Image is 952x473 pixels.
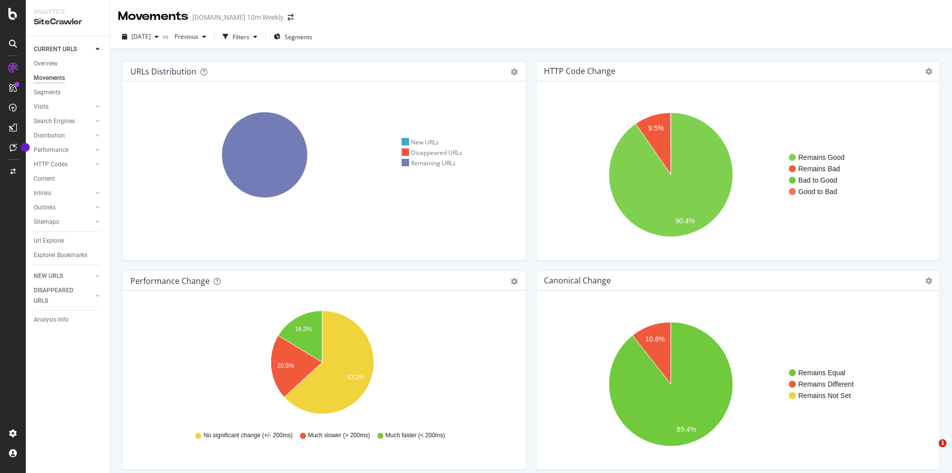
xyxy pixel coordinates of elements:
[34,285,84,306] div: DISAPPEARED URLS
[34,250,87,261] div: Explorer Bookmarks
[798,165,840,173] text: Remains Bad
[219,29,261,45] button: Filters
[270,29,316,45] button: Segments
[34,188,93,199] a: Inlinks
[288,14,294,21] div: arrow-right-arrow-left
[308,431,370,440] span: Much slower (> 200ms)
[511,68,518,75] div: gear
[34,315,103,325] a: Analysis Info
[131,32,151,41] span: 2025 Aug. 8th
[34,174,55,184] div: Content
[34,73,65,83] div: Movements
[544,97,928,252] svg: A chart.
[34,131,65,141] div: Distribution
[233,33,249,41] div: Filters
[34,145,93,155] a: Performance
[34,102,49,112] div: Visits
[130,67,196,76] div: URLs Distribution
[798,369,845,377] text: Remains Equal
[798,176,837,184] text: Bad to Good
[675,217,695,225] text: 90.4%
[34,145,68,155] div: Performance
[348,374,364,381] text: 63.2%
[544,274,611,287] h4: Canonical Change
[34,188,51,199] div: Inlinks
[385,431,445,440] span: Much faster (< 200ms)
[34,87,60,98] div: Segments
[118,29,163,45] button: [DATE]
[34,271,63,281] div: NEW URLS
[34,285,93,306] a: DISAPPEARED URLS
[402,148,463,157] div: Disappeared URLs
[130,276,210,286] div: Performance Change
[130,307,514,422] svg: A chart.
[34,159,67,170] div: HTTP Codes
[192,12,284,22] div: [DOMAIN_NAME] 10m Weekly
[34,236,64,246] div: Url Explorer
[402,159,456,167] div: Remaining URLs
[677,425,697,433] text: 89.4%
[544,307,928,462] svg: A chart.
[34,217,93,227] a: Sitemaps
[34,116,93,127] a: Search Engines
[925,277,932,284] i: Options
[277,363,294,370] text: 20.5%
[34,44,93,55] a: CURRENT URLS
[645,335,665,343] text: 10.6%
[163,32,171,41] span: vs
[171,32,198,41] span: Previous
[34,59,103,69] a: Overview
[285,33,312,41] span: Segments
[648,124,664,132] text: 9.5%
[402,138,439,146] div: New URLs
[203,431,293,440] span: No significant change (+/- 200ms)
[798,153,844,161] text: Remains Good
[918,439,942,463] iframe: Intercom live chat
[21,143,30,152] div: Tooltip anchor
[171,29,210,45] button: Previous
[34,203,56,213] div: Outlinks
[34,271,93,281] a: NEW URLS
[939,439,947,447] span: 1
[544,65,615,78] h4: HTTP Code Change
[798,392,851,400] text: Remains Not Set
[798,188,837,196] text: Good to Bad
[34,174,103,184] a: Content
[511,278,518,285] div: gear
[925,68,932,75] i: Options
[118,8,188,25] div: Movements
[34,250,103,261] a: Explorer Bookmarks
[34,159,93,170] a: HTTP Codes
[34,59,58,69] div: Overview
[34,16,102,28] div: SiteCrawler
[34,44,77,55] div: CURRENT URLS
[34,8,102,16] div: Analytics
[34,73,103,83] a: Movements
[34,236,103,246] a: Url Explorer
[798,380,854,388] text: Remains Different
[34,315,68,325] div: Analysis Info
[295,326,312,333] text: 16.3%
[34,102,93,112] a: Visits
[34,217,59,227] div: Sitemaps
[34,203,93,213] a: Outlinks
[34,116,75,127] div: Search Engines
[34,87,103,98] a: Segments
[34,131,93,141] a: Distribution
